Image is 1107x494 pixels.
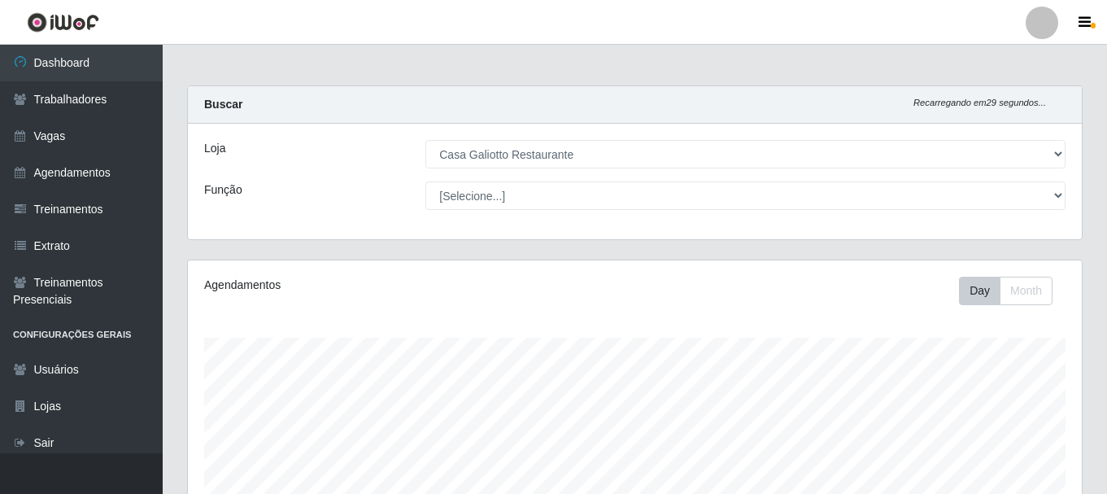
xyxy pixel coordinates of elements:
[204,277,549,294] div: Agendamentos
[1000,277,1053,305] button: Month
[913,98,1046,107] i: Recarregando em 29 segundos...
[204,140,225,157] label: Loja
[27,12,99,33] img: CoreUI Logo
[204,98,242,111] strong: Buscar
[959,277,1000,305] button: Day
[959,277,1066,305] div: Toolbar with button groups
[204,181,242,199] label: Função
[959,277,1053,305] div: First group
